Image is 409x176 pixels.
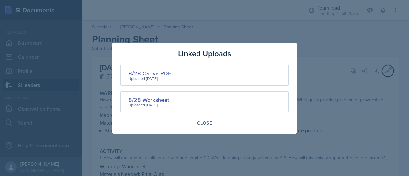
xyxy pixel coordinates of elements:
[128,69,171,78] div: 8/28 Canva PDF
[197,120,212,126] div: Close
[128,102,169,108] div: Uploaded [DATE]
[128,96,169,104] div: 8/28 Worksheet
[128,76,171,81] div: Uploaded [DATE]
[193,118,216,128] button: Close
[178,48,231,59] h3: Linked Uploads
